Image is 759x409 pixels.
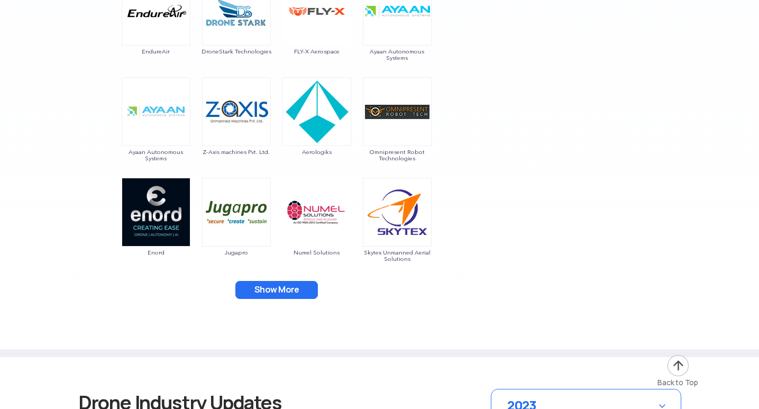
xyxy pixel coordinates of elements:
a: Numel Solutions [282,207,352,256]
span: DroneStark Technologies [202,48,271,54]
a: Skytex Unmanned Aerial Solutions [362,207,432,262]
img: ic_omnipresent.png [363,77,432,146]
button: Show More [235,281,318,299]
a: Enord [121,207,191,256]
span: FLY-X Aerospace [282,48,352,54]
a: Omnipresent Robot Technologies [362,106,432,161]
a: Jugapro [202,207,271,256]
a: EndureAir [121,6,191,54]
img: ic_aerologiks.png [282,77,351,146]
a: Ayaan Autonomous Systems [121,106,191,161]
img: ic_enord.png [122,178,190,247]
span: Enord [121,249,191,256]
span: Ayaan Autonomous Systems [121,149,191,161]
img: img_numel.png [282,178,351,247]
a: Aerologiks [282,106,352,155]
span: Jugapro [202,249,271,256]
a: Z-Axis machines Pvt. Ltd. [202,106,271,155]
span: EndureAir [121,48,191,54]
span: Numel Solutions [282,249,352,256]
span: Z-Axis machines Pvt. Ltd. [202,149,271,155]
img: img_ayaan.png [122,77,190,146]
img: ic_skytex.png [363,178,432,247]
span: Skytex Unmanned Aerial Solutions [362,249,432,262]
img: ic_zaxis.png [202,77,271,146]
a: DroneStark Technologies [202,6,271,54]
span: Omnipresent Robot Technologies [362,149,432,161]
a: Ayaan Autonomous Systems [362,6,432,61]
span: Ayaan Autonomous Systems [362,48,432,61]
a: FLY-X Aerospace [282,6,352,54]
img: ic_jugapro.png [202,178,271,247]
div: Back to Top [657,377,698,388]
img: ic_arrow-up.png [666,354,690,377]
span: Aerologiks [282,149,352,155]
